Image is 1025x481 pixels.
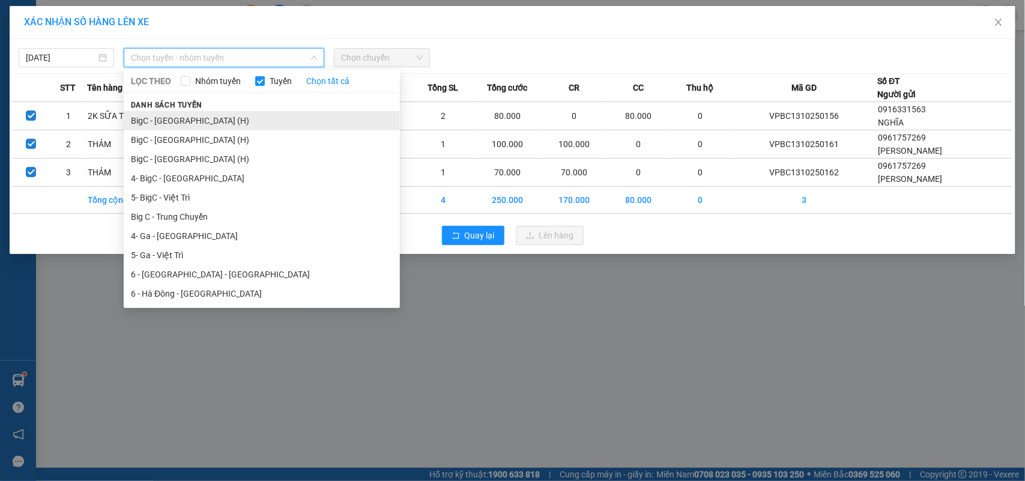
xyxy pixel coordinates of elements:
[124,150,400,169] li: BigC - [GEOGRAPHIC_DATA] (H)
[731,130,877,159] td: VPBC1310250161
[791,81,817,94] span: Mã GD
[124,111,400,130] li: BigC - [GEOGRAPHIC_DATA] (H)
[124,246,400,265] li: 5- Ga - Việt Trì
[50,159,87,187] td: 3
[670,130,731,159] td: 0
[474,102,541,130] td: 80.000
[474,159,541,187] td: 70.000
[413,159,474,187] td: 1
[731,159,877,187] td: VPBC1310250162
[124,169,400,188] li: 4- BigC - [GEOGRAPHIC_DATA]
[442,226,504,245] button: rollbackQuay lại
[982,6,1015,40] button: Close
[131,74,171,88] span: LỌC THEO
[190,74,246,88] span: Nhóm tuyến
[265,74,297,88] span: Tuyến
[670,159,731,187] td: 0
[87,102,149,130] td: 2K SỮA TẮM
[877,74,916,101] div: Số ĐT Người gửi
[15,87,115,107] b: GỬI : VP BigC
[24,16,149,28] span: XÁC NHẬN SỐ HÀNG LÊN XE
[124,130,400,150] li: BigC - [GEOGRAPHIC_DATA] (H)
[413,102,474,130] td: 2
[516,226,584,245] button: uploadLên hàng
[413,187,474,214] td: 4
[670,187,731,214] td: 0
[87,81,122,94] span: Tên hàng
[310,54,318,61] span: down
[50,130,87,159] td: 2
[306,74,349,88] a: Chọn tất cả
[878,174,942,184] span: [PERSON_NAME]
[474,187,541,214] td: 250.000
[428,81,458,94] span: Tổng SL
[541,159,608,187] td: 70.000
[341,49,422,67] span: Chọn chuyến
[994,17,1003,27] span: close
[87,159,149,187] td: THẢM
[465,229,495,242] span: Quay lại
[878,161,926,171] span: 0961757269
[487,81,527,94] span: Tổng cước
[50,102,87,130] td: 1
[112,29,502,44] li: Số 10 ngõ 15 Ngọc Hồi, Q.[PERSON_NAME], [GEOGRAPHIC_DATA]
[541,187,608,214] td: 170.000
[878,133,926,142] span: 0961757269
[124,207,400,226] li: Big C - Trung Chuyển
[124,100,210,110] span: Danh sách tuyến
[474,130,541,159] td: 100.000
[124,265,400,284] li: 6 - [GEOGRAPHIC_DATA] - [GEOGRAPHIC_DATA]
[878,118,904,127] span: NGHĨA
[15,15,75,75] img: logo.jpg
[670,102,731,130] td: 0
[541,102,608,130] td: 0
[452,231,460,241] span: rollback
[87,130,149,159] td: THẢM
[608,159,670,187] td: 0
[87,187,149,214] td: Tổng cộng
[608,102,670,130] td: 80.000
[124,226,400,246] li: 4- Ga - [GEOGRAPHIC_DATA]
[569,81,579,94] span: CR
[731,102,877,130] td: VPBC1310250156
[608,130,670,159] td: 0
[687,81,714,94] span: Thu hộ
[112,44,502,59] li: Hotline: 19001155
[413,130,474,159] td: 1
[878,104,926,114] span: 0916331563
[541,130,608,159] td: 100.000
[608,187,670,214] td: 80.000
[131,49,317,67] span: Chọn tuyến - nhóm tuyến
[124,284,400,303] li: 6 - Hà Đông - [GEOGRAPHIC_DATA]
[60,81,76,94] span: STT
[878,146,942,156] span: [PERSON_NAME]
[26,51,96,64] input: 13/10/2025
[124,188,400,207] li: 5- BigC - Việt Trì
[731,187,877,214] td: 3
[633,81,644,94] span: CC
